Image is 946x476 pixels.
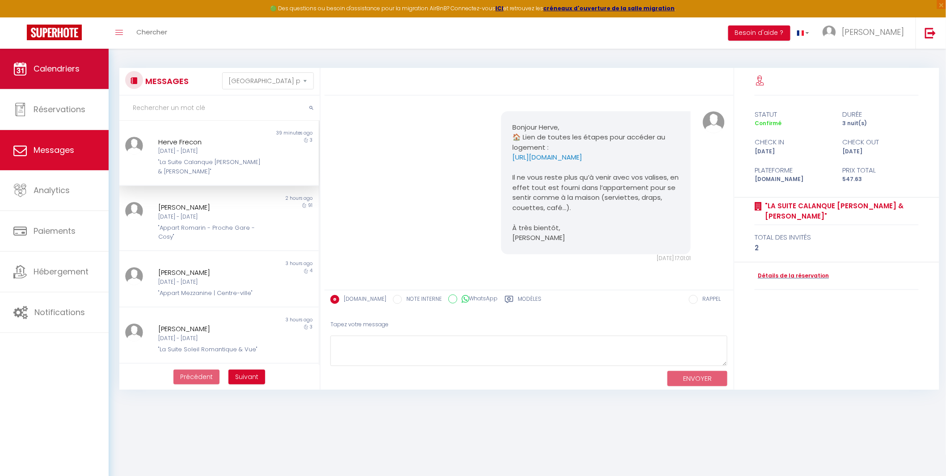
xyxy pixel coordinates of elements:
[512,233,680,243] p: [PERSON_NAME]
[749,165,837,176] div: Plateforme
[755,119,781,127] span: Confirmé
[158,345,263,354] div: "La Suite Soleil Romantique & Vue"
[119,96,320,121] input: Rechercher un mot clé
[130,17,174,49] a: Chercher
[228,370,265,385] button: Next
[816,17,916,49] a: ... [PERSON_NAME]
[180,372,213,381] span: Précédent
[512,223,680,233] p: À très bientôt,
[219,195,319,202] div: 2 hours ago
[749,175,837,184] div: [DOMAIN_NAME]
[7,4,34,30] button: Ouvrir le widget de chat LiveChat
[837,109,925,120] div: durée
[518,295,542,306] label: Modèles
[158,202,263,213] div: [PERSON_NAME]
[158,223,263,242] div: "Appart Romarin - Proche Gare - Cosy"
[512,132,680,213] p: 🏠 Lien de toutes les étapes pour accéder au logement : Il ne vous reste plus qu’à venir avec vos ...
[496,4,504,12] a: ICI
[755,243,919,253] div: 2
[755,232,919,243] div: total des invités
[703,111,725,133] img: ...
[749,147,837,156] div: [DATE]
[158,147,263,156] div: [DATE] - [DATE]
[837,147,925,156] div: [DATE]
[34,266,89,277] span: Hébergement
[837,119,925,128] div: 3 nuit(s)
[339,295,386,305] label: [DOMAIN_NAME]
[158,289,263,298] div: "Appart Mezzanine | Centre-ville"
[310,137,313,143] span: 3
[27,25,82,40] img: Super Booking
[158,334,263,343] div: [DATE] - [DATE]
[136,27,167,37] span: Chercher
[125,267,143,285] img: ...
[158,278,263,286] div: [DATE] - [DATE]
[837,175,925,184] div: 547.63
[749,109,837,120] div: statut
[125,324,143,341] img: ...
[728,25,790,41] button: Besoin d'aide ?
[158,213,263,221] div: [DATE] - [DATE]
[34,185,70,196] span: Analytics
[235,372,258,381] span: Suivant
[34,144,74,156] span: Messages
[330,314,728,336] div: Tapez votre message
[219,316,319,324] div: 3 hours ago
[837,165,925,176] div: Prix total
[925,27,936,38] img: logout
[755,272,829,280] a: Détails de la réservation
[173,370,220,385] button: Previous
[749,137,837,147] div: check in
[158,324,263,334] div: [PERSON_NAME]
[219,260,319,267] div: 3 hours ago
[698,295,721,305] label: RAPPEL
[158,137,263,147] div: Herve Frecon
[34,104,85,115] span: Réservations
[842,26,904,38] span: [PERSON_NAME]
[402,295,442,305] label: NOTE INTERNE
[125,202,143,220] img: ...
[310,267,313,274] span: 4
[143,71,189,91] h3: MESSAGES
[823,25,836,39] img: ...
[501,254,691,263] div: [DATE] 17:01:01
[34,307,85,318] span: Notifications
[219,130,319,137] div: 39 minutes ago
[544,4,675,12] a: créneaux d'ouverture de la salle migration
[837,137,925,147] div: check out
[34,225,76,236] span: Paiements
[762,201,919,222] a: "La Suite Calanque [PERSON_NAME] & [PERSON_NAME]"
[34,63,80,74] span: Calendriers
[158,158,263,176] div: "La Suite Calanque [PERSON_NAME] & [PERSON_NAME]"
[308,202,313,209] span: 91
[457,295,498,304] label: WhatsApp
[125,137,143,155] img: ...
[512,122,680,133] p: Bonjour Herve,
[667,371,727,387] button: ENVOYER
[512,152,582,162] a: [URL][DOMAIN_NAME]
[310,324,313,330] span: 3
[158,267,263,278] div: [PERSON_NAME]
